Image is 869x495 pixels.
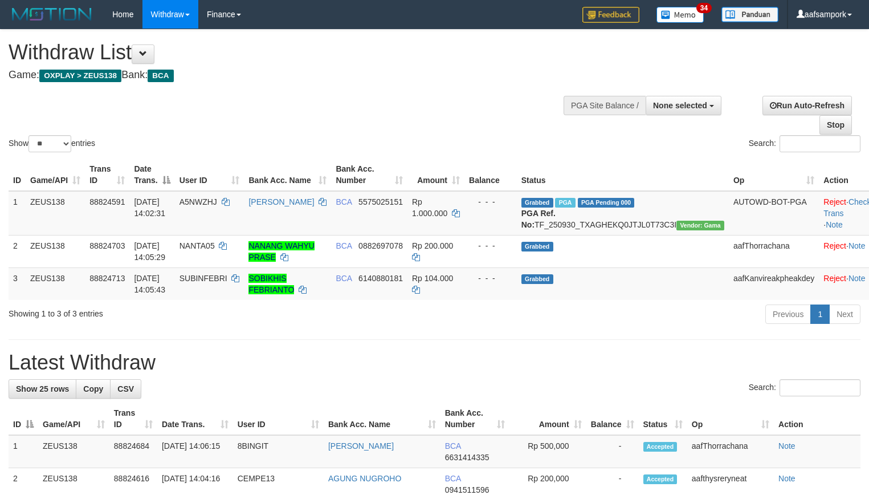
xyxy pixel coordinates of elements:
[445,441,461,451] span: BCA
[778,474,795,483] a: Note
[129,159,174,191] th: Date Trans.: activate to sort column descending
[26,191,85,236] td: ZEUS138
[586,403,639,435] th: Balance: activate to sort column ascending
[643,442,678,452] span: Accepted
[509,403,586,435] th: Amount: activate to sort column ascending
[117,384,134,393] span: CSV
[521,209,556,229] b: PGA Ref. No:
[39,70,121,82] span: OXPLAY > ZEUS138
[729,267,819,300] td: aafKanvireakpheakdey
[9,403,38,435] th: ID: activate to sort column descending
[26,235,85,267] td: ZEUS138
[445,485,489,494] span: Copy 0941511596 to clipboard
[469,196,512,208] div: - - -
[9,379,76,399] a: Show 25 rows
[810,305,830,324] a: 1
[109,403,157,435] th: Trans ID: activate to sort column ascending
[175,159,244,191] th: User ID: activate to sort column ascending
[778,441,795,451] a: Note
[464,159,517,191] th: Balance
[9,135,95,152] label: Show entries
[248,241,314,262] a: NANANG WAHYU PRASE
[134,197,165,218] span: [DATE] 14:02:31
[582,7,639,23] img: Feedback.jpg
[248,274,294,294] a: SOBIKHIS FEBRIANTO
[729,191,819,236] td: AUTOWD-BOT-PGA
[157,435,233,468] td: [DATE] 14:06:15
[233,435,324,468] td: 8BINGIT
[38,435,109,468] td: ZEUS138
[9,303,353,319] div: Showing 1 to 3 of 3 entries
[324,403,440,435] th: Bank Acc. Name: activate to sort column ascending
[134,274,165,294] span: [DATE] 14:05:43
[134,241,165,262] span: [DATE] 14:05:29
[331,159,407,191] th: Bank Acc. Number: activate to sort column ascending
[829,305,860,324] a: Next
[38,403,109,435] th: Game/API: activate to sort column ascending
[412,274,453,283] span: Rp 104.000
[26,159,85,191] th: Game/API: activate to sort column ascending
[578,198,635,208] span: PGA Pending
[328,441,394,451] a: [PERSON_NAME]
[521,198,553,208] span: Grabbed
[848,241,866,250] a: Note
[28,135,71,152] select: Showentries
[517,159,729,191] th: Status
[83,384,103,393] span: Copy
[687,435,774,468] td: aafThorrachana
[729,235,819,267] td: aafThorrachana
[687,403,774,435] th: Op: activate to sort column ascending
[469,273,512,284] div: - - -
[440,403,509,435] th: Bank Acc. Number: activate to sort column ascending
[89,241,125,250] span: 88824703
[336,274,352,283] span: BCA
[653,101,707,110] span: None selected
[358,241,403,250] span: Copy 0882697078 to clipboard
[179,241,215,250] span: NANTA05
[244,159,331,191] th: Bank Acc. Name: activate to sort column ascending
[26,267,85,300] td: ZEUS138
[89,197,125,206] span: 88824591
[819,115,852,135] a: Stop
[823,241,846,250] a: Reject
[639,403,687,435] th: Status: activate to sort column ascending
[248,197,314,206] a: [PERSON_NAME]
[85,159,129,191] th: Trans ID: activate to sort column ascending
[9,159,26,191] th: ID
[328,474,401,483] a: AGUNG NUGROHO
[76,379,111,399] a: Copy
[521,274,553,284] span: Grabbed
[407,159,464,191] th: Amount: activate to sort column ascending
[89,274,125,283] span: 88824713
[358,197,403,206] span: Copy 5575025151 to clipboard
[586,435,639,468] td: -
[9,235,26,267] td: 2
[509,435,586,468] td: Rp 500,000
[148,70,173,82] span: BCA
[9,6,95,23] img: MOTION_logo.png
[729,159,819,191] th: Op: activate to sort column ascending
[555,198,575,208] span: Marked by aafsolysreylen
[9,267,26,300] td: 3
[9,435,38,468] td: 1
[16,384,69,393] span: Show 25 rows
[9,351,860,374] h1: Latest Withdraw
[336,197,352,206] span: BCA
[676,221,724,230] span: Vendor URL: https://trx31.1velocity.biz
[762,96,852,115] a: Run Auto-Refresh
[780,379,860,396] input: Search:
[780,135,860,152] input: Search:
[9,41,568,64] h1: Withdraw List
[336,241,352,250] span: BCA
[358,274,403,283] span: Copy 6140880181 to clipboard
[696,3,712,13] span: 34
[823,274,846,283] a: Reject
[826,220,843,229] a: Note
[9,70,568,81] h4: Game: Bank:
[823,197,846,206] a: Reject
[848,274,866,283] a: Note
[656,7,704,23] img: Button%20Memo.svg
[157,403,233,435] th: Date Trans.: activate to sort column ascending
[109,435,157,468] td: 88824684
[521,242,553,251] span: Grabbed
